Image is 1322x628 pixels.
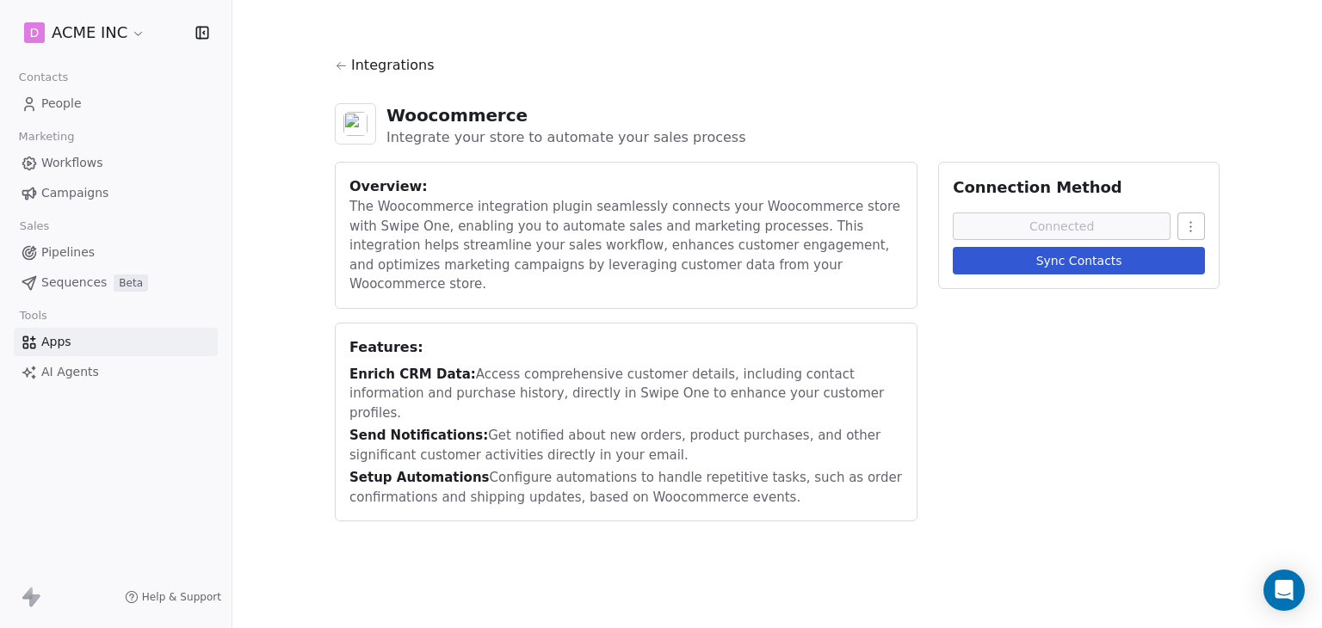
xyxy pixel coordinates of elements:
[125,590,221,604] a: Help & Support
[41,363,99,381] span: AI Agents
[349,197,903,294] div: The Woocommerce integration plugin seamlessly connects your Woocommerce store with Swipe One, ena...
[12,213,57,239] span: Sales
[349,426,903,465] div: Get notified about new orders, product purchases, and other significant customer activities direc...
[12,303,54,329] span: Tools
[41,243,95,262] span: Pipelines
[349,365,903,423] div: Access comprehensive customer details, including contact information and purchase history, direct...
[351,55,435,76] span: Integrations
[142,590,221,604] span: Help & Support
[14,328,218,356] a: Apps
[41,184,108,202] span: Campaigns
[41,274,107,292] span: Sequences
[11,124,82,150] span: Marketing
[953,176,1205,199] div: Connection Method
[953,212,1171,240] button: Connected
[1263,570,1305,611] div: Open Intercom Messenger
[349,366,476,382] span: Enrich CRM Data:
[21,18,149,47] button: DACME INC
[30,24,40,41] span: D
[386,103,745,127] div: Woocommerce
[14,89,218,118] a: People
[349,337,903,358] div: Features:
[52,22,127,44] span: ACME INC
[14,268,218,297] a: SequencesBeta
[349,428,488,443] span: Send Notifications:
[14,358,218,386] a: AI Agents
[41,333,71,351] span: Apps
[386,127,745,148] div: Integrate your store to automate your sales process
[14,149,218,177] a: Workflows
[14,238,218,267] a: Pipelines
[114,274,148,292] span: Beta
[41,95,82,113] span: People
[335,55,1220,89] a: Integrations
[349,470,490,485] span: Setup Automations
[41,154,103,172] span: Workflows
[349,176,903,197] div: Overview:
[349,468,903,507] div: Configure automations to handle repetitive tasks, such as order confirmations and shipping update...
[953,247,1205,274] button: Sync Contacts
[11,65,76,90] span: Contacts
[343,112,368,136] img: woocommerce.svg
[14,179,218,207] a: Campaigns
